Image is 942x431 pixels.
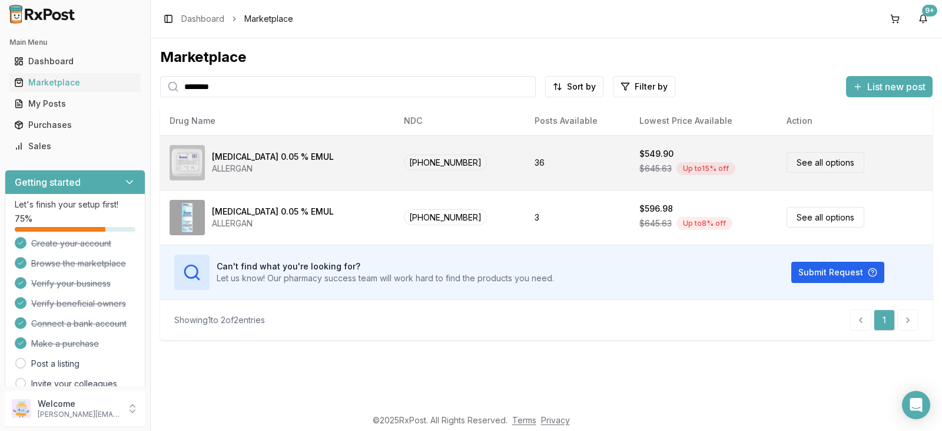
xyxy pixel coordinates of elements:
span: [PHONE_NUMBER] [404,154,487,170]
a: Purchases [9,114,141,136]
nav: pagination [850,310,918,331]
div: [MEDICAL_DATA] 0.05 % EMUL [212,151,334,163]
div: ALLERGAN [212,163,334,175]
img: RxPost Logo [5,5,80,24]
h3: Getting started [15,175,81,189]
div: Up to 8 % off [676,217,732,230]
button: 9+ [914,9,933,28]
div: Showing 1 to 2 of 2 entries [174,314,265,326]
th: Action [777,107,933,135]
div: Sales [14,140,136,152]
span: Connect a bank account [31,318,127,330]
div: Purchases [14,119,136,131]
div: Dashboard [14,55,136,67]
a: Terms [512,415,536,425]
span: $645.63 [639,163,672,175]
span: Marketplace [244,13,293,25]
span: Sort by [567,81,596,93]
img: Restasis 0.05 % EMUL [170,145,205,180]
a: Post a listing [31,358,79,370]
th: Drug Name [160,107,394,135]
p: [PERSON_NAME][EMAIL_ADDRESS][DOMAIN_NAME] [38,410,120,419]
button: Sales [5,137,145,156]
div: 9+ [922,5,937,17]
div: Marketplace [14,77,136,88]
button: Dashboard [5,52,145,71]
button: Submit Request [791,262,884,283]
p: Welcome [38,398,120,410]
span: 75 % [15,213,32,225]
span: [PHONE_NUMBER] [404,209,487,225]
button: Sort by [545,76,603,97]
p: Let us know! Our pharmacy success team will work hard to find the products you need. [217,272,554,284]
p: Let's finish your setup first! [15,199,135,210]
button: Purchases [5,116,145,134]
div: $549.90 [639,148,674,160]
button: List new post [846,76,933,97]
div: Up to 15 % off [676,162,735,175]
td: 36 [525,135,630,190]
div: ALLERGAN [212,218,334,229]
a: Sales [9,136,141,157]
a: 1 [874,310,895,331]
img: Restasis MultiDose 0.05 % EMUL [170,200,205,235]
td: 3 [525,190,630,245]
img: User avatar [12,399,31,418]
th: Posts Available [525,107,630,135]
a: My Posts [9,93,141,114]
span: Filter by [635,81,668,93]
span: Make a purchase [31,338,99,350]
span: $645.63 [639,218,672,229]
a: List new post [846,82,933,94]
div: Marketplace [160,48,933,67]
span: List new post [867,80,926,94]
a: Privacy [541,415,570,425]
span: Browse the marketplace [31,258,126,269]
span: Verify your business [31,278,111,289]
div: [MEDICAL_DATA] 0.05 % EMUL [212,206,334,218]
button: My Posts [5,94,145,113]
div: Open Intercom Messenger [902,391,930,419]
div: My Posts [14,98,136,110]
a: See all options [787,207,864,228]
a: Dashboard [181,13,224,25]
nav: breadcrumb [181,13,293,25]
a: Marketplace [9,72,141,93]
h2: Main Menu [9,38,141,47]
th: Lowest Price Available [630,107,777,135]
a: Dashboard [9,51,141,72]
span: Create your account [31,238,111,249]
span: Verify beneficial owners [31,298,126,310]
a: Invite your colleagues [31,378,117,390]
a: See all options [787,152,864,173]
button: Marketplace [5,73,145,92]
h3: Can't find what you're looking for? [217,261,554,272]
div: $596.98 [639,203,673,215]
th: NDC [394,107,525,135]
button: Filter by [613,76,675,97]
